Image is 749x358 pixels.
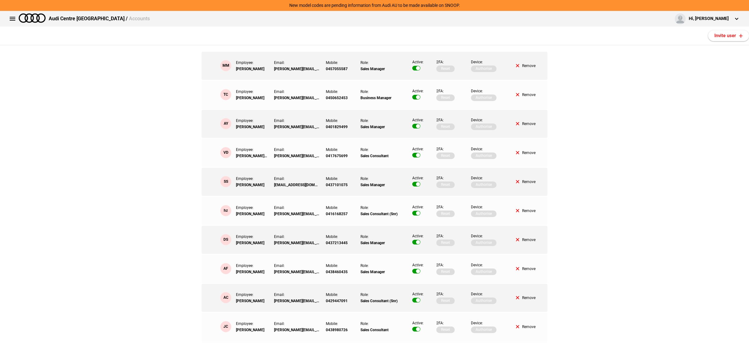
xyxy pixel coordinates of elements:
[360,298,406,304] div: Sales Consultant (Snr)
[360,176,369,181] div: Role:
[236,321,268,327] div: Employee:
[326,147,338,152] div: Mobile:
[236,182,268,188] div: [PERSON_NAME]
[360,95,406,101] div: Business Manager
[436,292,444,297] div: 2FA:
[471,292,483,297] div: Device:
[436,205,444,210] div: 2FA:
[360,327,406,333] div: Sales Consultant
[236,95,268,101] div: [PERSON_NAME]
[471,298,497,304] button: Authorise
[326,321,338,327] div: Mobile:
[274,176,285,181] div: Email:
[436,268,455,275] button: Reset
[274,240,320,246] div: [PERSON_NAME][EMAIL_ADDRESS][PERSON_NAME][DOMAIN_NAME]
[326,182,354,188] div: 0437101075
[274,263,285,268] div: Email:
[326,89,338,94] div: Mobile:
[516,296,536,300] button: Remove
[360,124,406,130] div: Sales Manager
[236,211,268,217] div: [PERSON_NAME]
[471,263,483,268] div: Device:
[236,147,268,152] div: Employee:
[436,321,444,326] div: 2FA:
[129,16,150,22] span: Accounts
[412,89,423,94] div: Active:
[412,205,423,210] div: Active:
[326,153,354,159] div: 0417675699
[360,234,369,239] div: Role:
[360,66,406,72] div: Sales Manager
[274,118,285,123] div: Email:
[274,321,285,327] div: Email:
[471,327,497,333] button: Authorise
[516,325,536,329] button: Remove
[436,327,455,333] button: Reset
[360,147,369,152] div: Role:
[360,153,406,159] div: Sales Consultant
[236,269,268,275] div: [PERSON_NAME]
[274,182,320,188] div: [EMAIL_ADDRESS][DOMAIN_NAME]
[436,263,444,268] div: 2FA:
[471,118,483,123] div: Device:
[326,176,338,181] div: Mobile:
[471,205,483,210] div: Device:
[436,94,455,101] button: Reset
[326,124,354,130] div: 0401829499
[471,268,497,275] button: Authorise
[326,66,354,72] div: 0457055587
[19,13,46,23] img: audi.png
[326,298,354,304] div: 0429447091
[412,147,423,152] div: Active:
[274,95,320,101] div: [PERSON_NAME][EMAIL_ADDRESS][PERSON_NAME][DOMAIN_NAME]
[236,205,268,210] div: Employee:
[274,234,285,239] div: Email:
[516,267,536,271] button: Remove
[236,176,268,181] div: Employee:
[274,89,285,94] div: Email:
[236,327,268,333] div: [PERSON_NAME]
[360,182,406,188] div: Sales Manager
[436,176,444,181] div: 2FA:
[471,147,483,152] div: Device:
[274,269,320,275] div: [PERSON_NAME][EMAIL_ADDRESS][PERSON_NAME][DOMAIN_NAME]
[274,153,320,159] div: [PERSON_NAME][EMAIL_ADDRESS][PERSON_NAME][DOMAIN_NAME]
[471,123,497,130] button: Authorise
[516,238,536,242] button: Remove
[436,298,455,304] button: Reset
[516,122,536,126] button: Remove
[360,205,369,210] div: Role:
[236,124,268,130] div: [PERSON_NAME]
[360,321,369,327] div: Role:
[326,263,338,268] div: Mobile:
[516,209,536,213] button: Remove
[471,89,483,94] div: Device:
[471,94,497,101] button: Authorise
[436,118,444,123] div: 2FA:
[436,234,444,239] div: 2FA:
[274,298,320,304] div: [PERSON_NAME][EMAIL_ADDRESS][PERSON_NAME][DOMAIN_NAME]
[436,239,455,246] button: Reset
[236,66,268,72] div: [PERSON_NAME]
[236,298,268,304] div: [PERSON_NAME]
[360,60,369,65] div: Role:
[274,205,285,210] div: Email:
[236,263,268,268] div: Employee:
[436,89,444,94] div: 2FA:
[326,234,338,239] div: Mobile:
[236,118,268,123] div: Employee:
[360,269,406,275] div: Sales Manager
[360,118,369,123] div: Role:
[326,240,354,246] div: 0437213445
[471,239,497,246] button: Authorise
[236,292,268,298] div: Employee:
[360,263,369,268] div: Role:
[436,152,455,159] button: Reset
[274,147,285,152] div: Email:
[471,234,483,239] div: Device:
[471,152,497,159] button: Authorise
[274,292,285,298] div: Email:
[326,269,354,275] div: 0438460435
[326,118,338,123] div: Mobile:
[360,292,369,298] div: Role:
